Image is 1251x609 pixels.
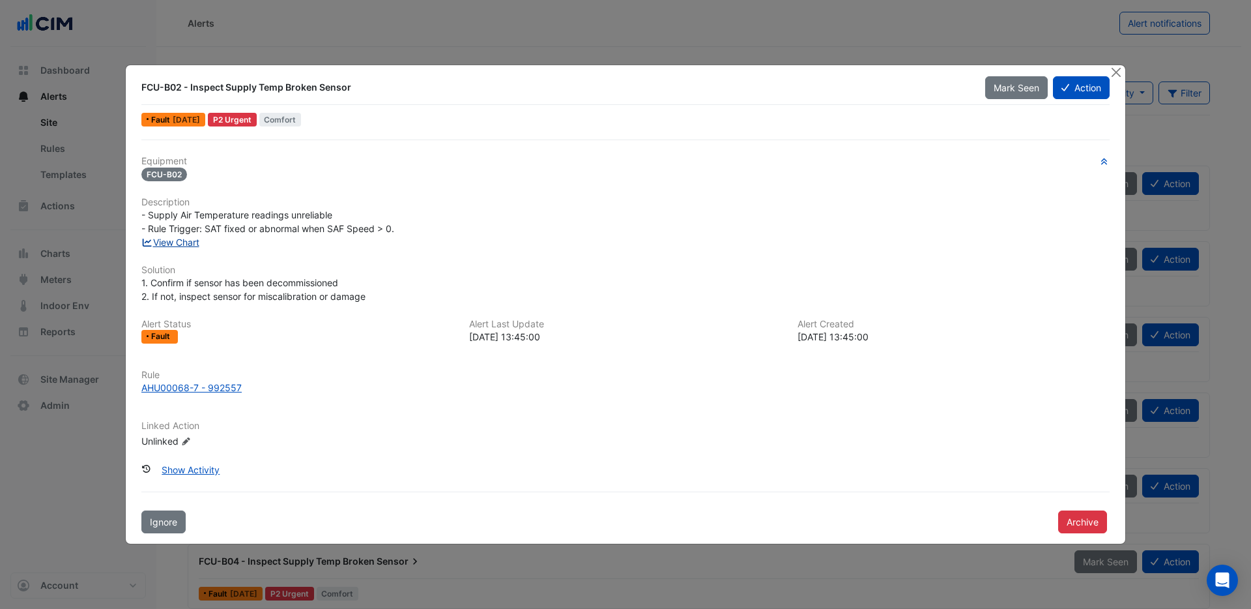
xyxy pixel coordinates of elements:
[994,82,1039,93] span: Mark Seen
[141,237,199,248] a: View Chart
[208,113,257,126] div: P2 Urgent
[1207,565,1238,596] div: Open Intercom Messenger
[798,330,1110,344] div: [DATE] 13:45:00
[1058,511,1107,533] button: Archive
[150,516,177,527] span: Ignore
[141,319,453,330] h6: Alert Status
[469,319,781,330] h6: Alert Last Update
[141,421,1110,432] h6: Linked Action
[798,319,1110,330] h6: Alert Created
[141,381,1110,394] a: AHU00068-7 - 992557
[181,436,191,446] fa-icon: Edit Linked Action
[985,76,1048,99] button: Mark Seen
[141,381,242,394] div: AHU00068-7 - 992557
[141,434,298,447] div: Unlinked
[141,277,366,302] span: 1. Confirm if sensor has been decommissioned 2. If not, inspect sensor for miscalibration or damage
[1053,76,1110,99] button: Action
[153,458,228,481] button: Show Activity
[151,333,173,340] span: Fault
[469,330,781,344] div: [DATE] 13:45:00
[259,113,302,126] span: Comfort
[141,156,1110,167] h6: Equipment
[173,115,200,125] span: Mon 29-Sep-2025 13:45 IST
[141,81,970,94] div: FCU-B02 - Inspect Supply Temp Broken Sensor
[141,209,394,234] span: - Supply Air Temperature readings unreliable - Rule Trigger: SAT fixed or abnormal when SAF Speed...
[141,370,1110,381] h6: Rule
[141,511,186,533] button: Ignore
[1109,65,1123,79] button: Close
[151,116,173,124] span: Fault
[141,168,187,181] span: FCU-B02
[141,197,1110,208] h6: Description
[141,265,1110,276] h6: Solution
